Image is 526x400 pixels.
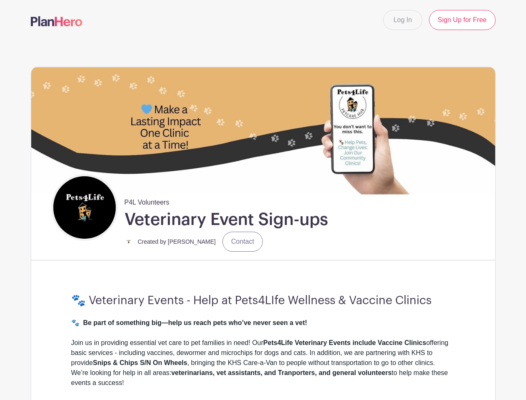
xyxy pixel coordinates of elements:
small: Created by [PERSON_NAME] [138,238,216,245]
strong: 🐾 Be part of something big—help us reach pets who’ve never seen a vet! [71,319,307,326]
img: 40210%20Zip%20(5).jpg [31,67,495,194]
a: Contact [222,232,263,252]
span: P4L Volunteers [125,194,170,207]
a: Log In [383,10,422,30]
a: Sign Up for Free [429,10,495,30]
strong: veterinarians, vet assistants, and Tranporters, and general volunteers [171,369,391,376]
img: small%20square%20logo.jpg [125,237,133,246]
strong: Snips & Chips S/N On Wheels [93,359,187,366]
strong: Pets4Life Veterinary Events include Vaccine Clinics [263,339,426,346]
img: logo-507f7623f17ff9eddc593b1ce0a138ce2505c220e1c5a4e2b4648c50719b7d32.svg [31,16,82,26]
div: Join us in providing essential vet care to pet families in need! Our offering basic services - in... [71,338,455,398]
h1: Veterinary Event Sign-ups [125,209,328,230]
img: square%20black%20logo%20FB%20profile.jpg [53,176,116,239]
h3: 🐾 Veterinary Events - Help at Pets4LIfe Wellness & Vaccine Clinics [71,294,455,308]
